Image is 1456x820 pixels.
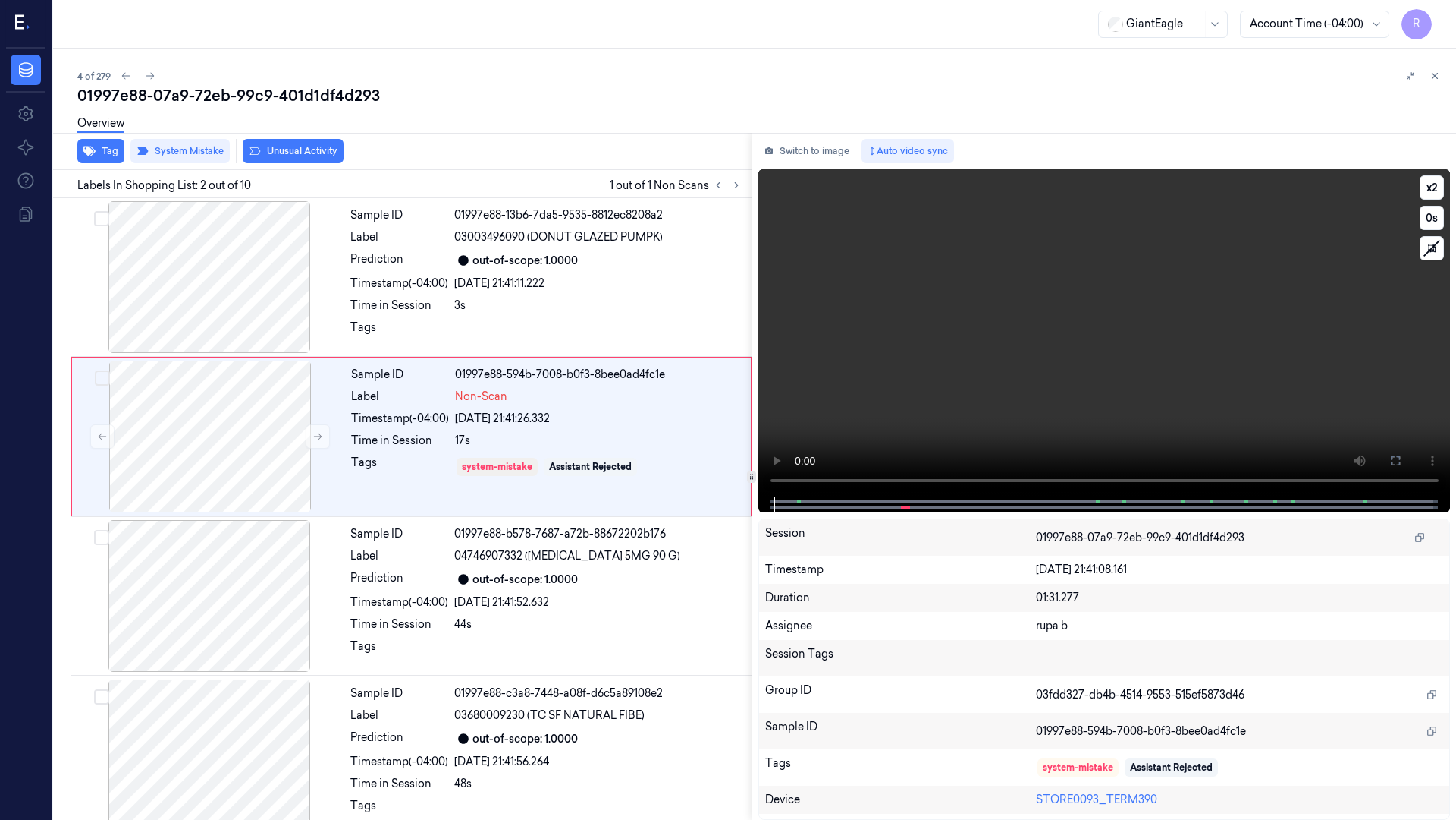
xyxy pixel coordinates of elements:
[454,548,680,564] span: 04746907332 ([MEDICAL_DATA] 5MG 90 G)
[350,639,448,663] div: Tags
[351,411,449,427] div: Timestamp (-04:00)
[350,617,448,632] div: Time in Session
[454,298,742,314] div: 3s
[454,776,742,792] div: 48s
[765,683,1037,707] div: Group ID
[350,298,448,314] div: Time in Session
[350,570,448,588] div: Prediction
[610,176,745,194] span: 1 out of 1 Non Scans
[94,689,109,705] button: Select row
[77,178,251,194] span: Labels In Shopping List: 2 out of 10
[1130,761,1213,774] div: Assistant Rejected
[1036,562,1443,578] div: [DATE] 21:41:08.161
[94,530,109,545] button: Select row
[462,460,532,474] div: system-mistake
[350,708,448,724] div: Label
[94,211,109,226] button: Select row
[1036,724,1246,740] span: 01997e88-594b-7008-b0f3-8bee0ad4fc1e
[350,207,448,223] div: Sample ID
[454,594,742,610] div: [DATE] 21:41:52.632
[765,525,1037,550] div: Session
[77,85,1444,106] div: 01997e88-07a9-72eb-99c9-401d1df4d293
[350,548,448,564] div: Label
[350,730,448,748] div: Prediction
[77,139,124,163] button: Tag
[454,686,742,702] div: 01997e88-c3a8-7448-a08f-d6c5a89108e2
[350,229,448,245] div: Label
[765,562,1037,578] div: Timestamp
[1420,206,1444,230] button: 0s
[351,433,449,449] div: Time in Session
[77,70,111,83] span: 4 of 279
[77,115,124,133] a: Overview
[1043,761,1113,774] div: system-mistake
[454,276,742,292] div: [DATE] 21:41:11.222
[765,618,1037,634] div: Assignee
[95,371,110,386] button: Select row
[351,389,449,405] div: Label
[350,686,448,702] div: Sample ID
[350,276,448,292] div: Timestamp (-04:00)
[350,526,448,542] div: Sample ID
[765,646,1037,670] div: Session Tags
[454,754,742,770] div: [DATE] 21:41:56.264
[1036,530,1244,546] span: 01997e88-07a9-72eb-99c9-401d1df4d293
[350,594,448,610] div: Timestamp (-04:00)
[1036,618,1443,634] div: rupa b
[1420,175,1444,200] button: x2
[1036,792,1443,808] div: STORE0093_TERM390
[758,139,855,163] button: Switch to image
[455,389,507,405] span: Non-Scan
[351,367,449,383] div: Sample ID
[350,251,448,270] div: Prediction
[765,590,1037,606] div: Duration
[350,320,448,344] div: Tags
[472,731,578,747] div: out-of-scope: 1.0000
[455,411,742,427] div: [DATE] 21:41:26.332
[1036,687,1244,703] span: 03fdd327-db4b-4514-9553-515ef5873d46
[454,617,742,632] div: 44s
[1036,590,1443,606] div: 01:31.277
[549,460,632,474] div: Assistant Rejected
[130,139,230,163] button: System Mistake
[861,139,954,163] button: Auto video sync
[765,755,1037,780] div: Tags
[472,253,578,269] div: out-of-scope: 1.0000
[765,792,1037,808] div: Device
[350,754,448,770] div: Timestamp (-04:00)
[454,708,645,724] span: 03680009230 (TC SF NATURAL FIBE)
[765,719,1037,743] div: Sample ID
[454,526,742,542] div: 01997e88-b578-7687-a72b-88672202b176
[351,455,449,479] div: Tags
[1401,9,1432,39] button: R
[455,433,742,449] div: 17s
[454,207,742,223] div: 01997e88-13b6-7da5-9535-8812ec8208a2
[243,139,344,163] button: Unusual Activity
[350,776,448,792] div: Time in Session
[454,229,663,245] span: 03003496090 (DONUT GLAZED PUMPK)
[455,367,742,383] div: 01997e88-594b-7008-b0f3-8bee0ad4fc1e
[472,572,578,588] div: out-of-scope: 1.0000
